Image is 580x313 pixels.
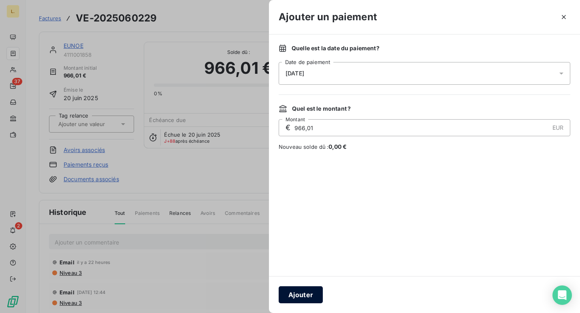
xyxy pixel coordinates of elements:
[328,143,347,150] span: 0,00 €
[279,286,323,303] button: Ajouter
[292,105,351,113] span: Quel est le montant ?
[279,143,570,151] span: Nouveau solde dû :
[552,285,572,305] div: Open Intercom Messenger
[286,70,304,77] span: [DATE]
[292,44,380,52] span: Quelle est la date du paiement ?
[279,10,377,24] h3: Ajouter un paiement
